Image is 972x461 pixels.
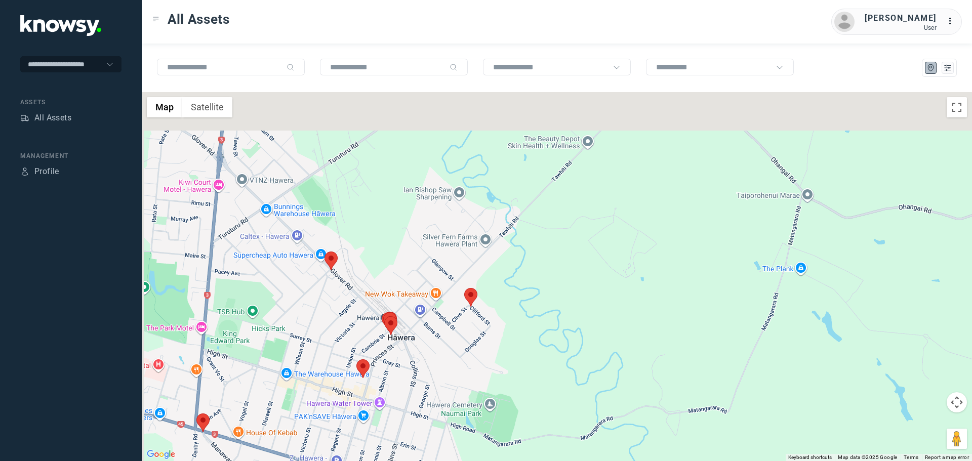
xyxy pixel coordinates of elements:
[147,97,182,117] button: Show street map
[925,454,969,460] a: Report a map error
[34,165,59,178] div: Profile
[144,448,178,461] a: Open this area in Google Maps (opens a new window)
[20,113,29,122] div: Assets
[182,97,232,117] button: Show satellite imagery
[947,97,967,117] button: Toggle fullscreen view
[152,16,159,23] div: Toggle Menu
[947,17,957,25] tspan: ...
[788,454,832,461] button: Keyboard shortcuts
[20,151,121,160] div: Management
[904,454,919,460] a: Terms
[287,63,295,71] div: Search
[20,98,121,107] div: Assets
[450,63,458,71] div: Search
[168,10,230,28] span: All Assets
[838,454,897,460] span: Map data ©2025 Google
[144,448,178,461] img: Google
[947,429,967,449] button: Drag Pegman onto the map to open Street View
[20,167,29,176] div: Profile
[947,15,959,27] div: :
[20,165,59,178] a: ProfileProfile
[20,112,71,124] a: AssetsAll Assets
[34,112,71,124] div: All Assets
[947,392,967,412] button: Map camera controls
[943,63,952,72] div: List
[865,12,937,24] div: [PERSON_NAME]
[926,63,936,72] div: Map
[834,12,855,32] img: avatar.png
[947,15,959,29] div: :
[20,15,101,36] img: Application Logo
[865,24,937,31] div: User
